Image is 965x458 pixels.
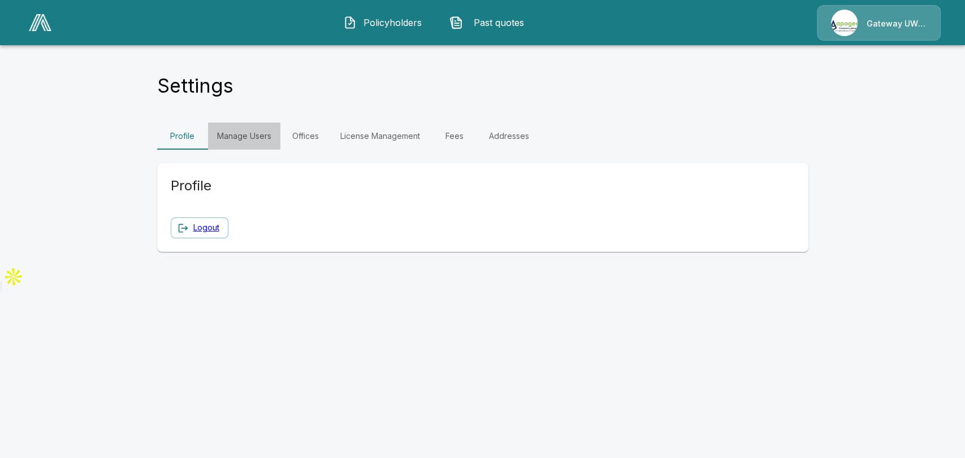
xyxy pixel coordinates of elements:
span: Policyholders [361,16,423,29]
a: Logout [193,221,219,235]
a: Profile [157,123,208,150]
a: Agency IconGateway UW dba Apogee [817,5,941,41]
img: Agency Icon [831,10,858,36]
button: Past quotes IconPast quotes [441,8,538,37]
img: Apollo [2,265,25,288]
h4: Settings [157,74,233,98]
h5: Profile [171,177,426,195]
img: AA Logo [29,14,51,31]
img: Policyholders Icon [343,16,357,29]
a: Addresses [480,123,538,150]
a: Fees [429,123,480,150]
a: Manage Users [208,123,280,150]
span: Past quotes [468,16,530,29]
a: License Management [331,123,429,150]
div: Settings Tabs [157,123,808,150]
p: Gateway UW dba Apogee [867,18,927,29]
a: Offices [280,123,331,150]
img: Past quotes Icon [449,16,463,29]
button: Logout [171,217,228,238]
button: Policyholders IconPolicyholders [335,8,432,37]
